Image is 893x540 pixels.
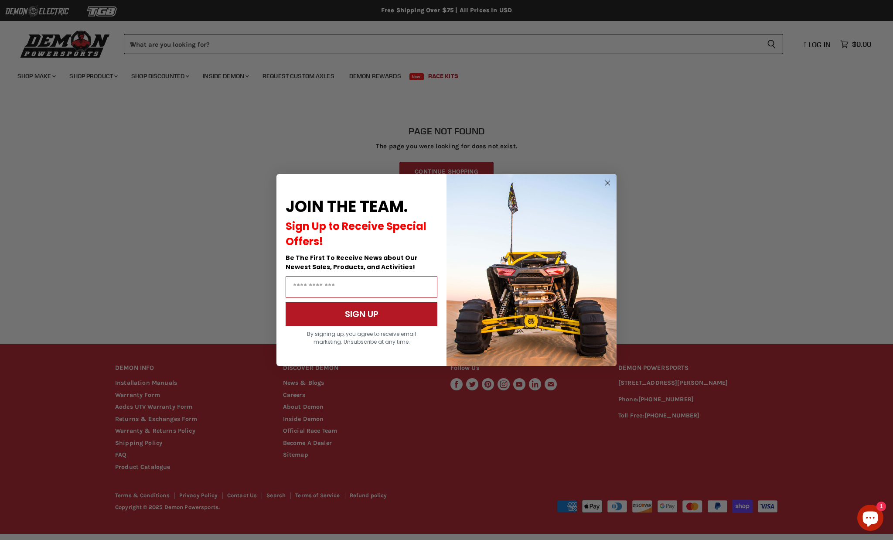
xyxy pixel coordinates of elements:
[286,253,418,271] span: Be The First To Receive News about Our Newest Sales, Products, and Activities!
[286,219,426,249] span: Sign Up to Receive Special Offers!
[446,174,617,366] img: a9095488-b6e7-41ba-879d-588abfab540b.jpeg
[602,178,613,188] button: Close dialog
[286,276,437,298] input: Email Address
[855,505,886,533] inbox-online-store-chat: Shopify online store chat
[286,302,437,326] button: SIGN UP
[307,330,416,345] span: By signing up, you agree to receive email marketing. Unsubscribe at any time.
[286,195,408,218] span: JOIN THE TEAM.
